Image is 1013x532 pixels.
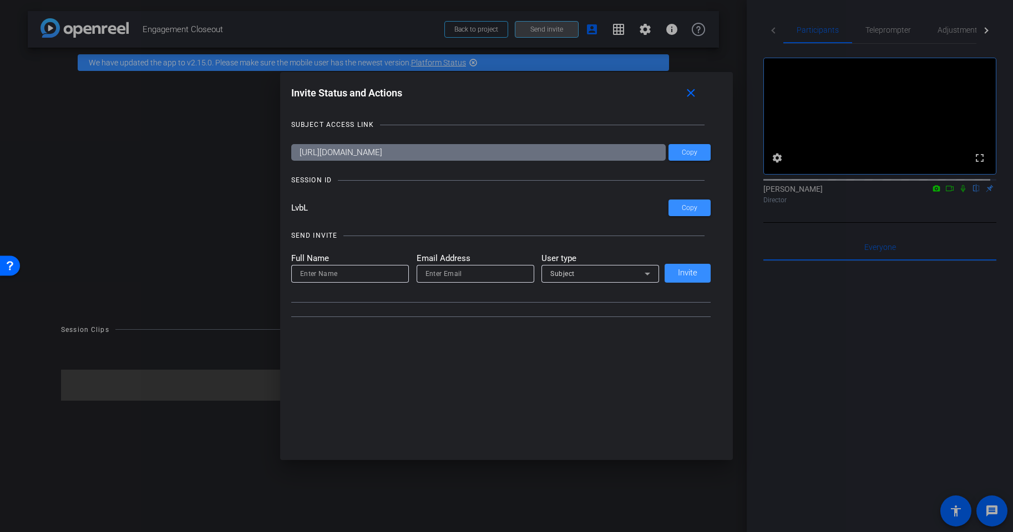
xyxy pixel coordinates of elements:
openreel-title-line: SEND INVITE [291,230,711,241]
div: SESSION ID [291,175,332,186]
button: Copy [668,144,711,161]
input: Enter Email [426,267,525,280]
div: SUBJECT ACCESS LINK [291,119,374,130]
openreel-title-line: SUBJECT ACCESS LINK [291,119,711,130]
input: Enter Name [300,267,400,280]
button: Copy [668,199,711,216]
span: Copy [682,204,697,212]
mat-label: Email Address [417,252,534,265]
mat-label: User type [541,252,659,265]
div: SEND INVITE [291,230,337,241]
span: Subject [550,270,575,278]
div: Invite Status and Actions [291,83,711,103]
mat-icon: close [684,86,698,100]
openreel-title-line: SESSION ID [291,175,711,186]
span: Copy [682,149,697,157]
mat-label: Full Name [291,252,409,265]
